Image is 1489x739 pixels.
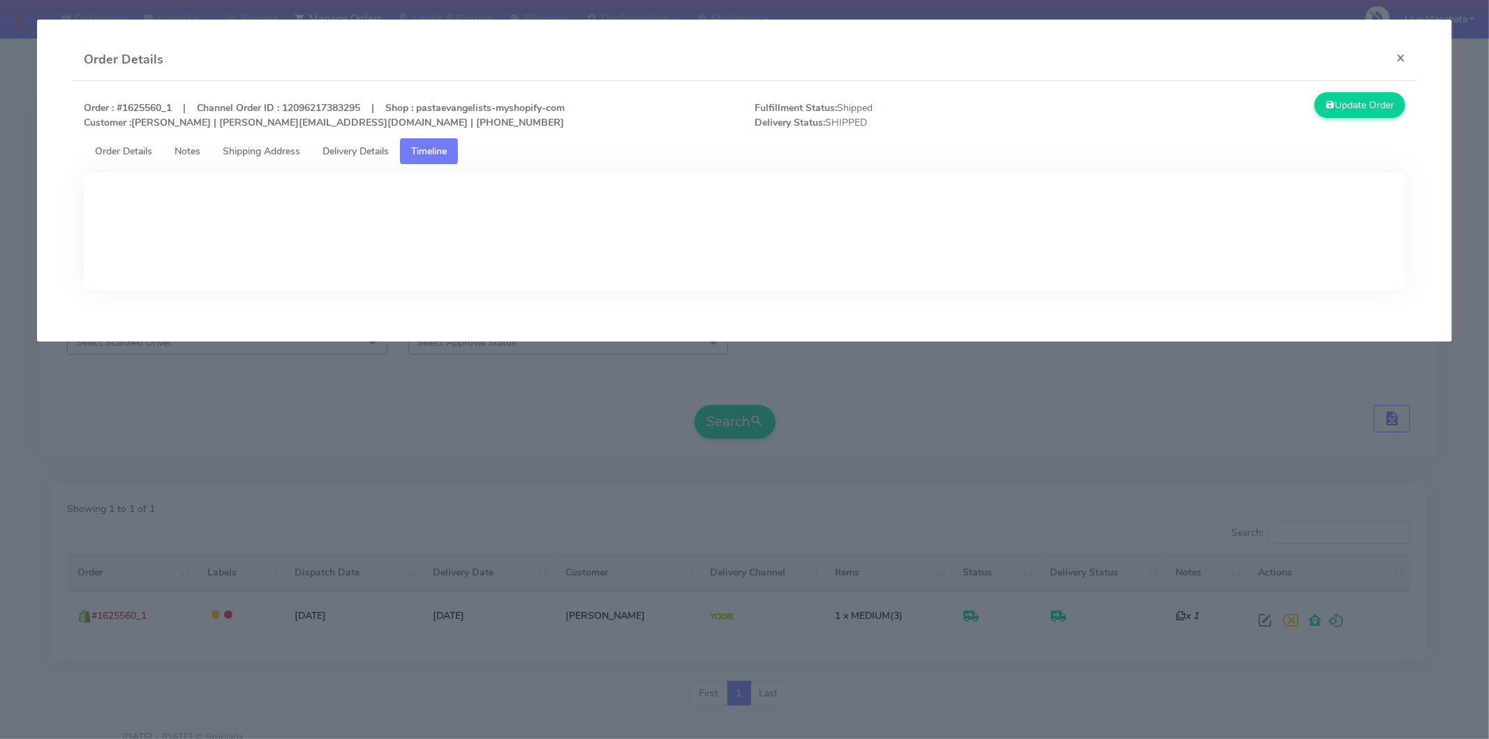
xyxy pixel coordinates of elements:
[323,145,389,158] span: Delivery Details
[411,145,447,158] span: Timeline
[84,101,565,129] strong: Order : #1625560_1 | Channel Order ID : 12096217383295 | Shop : pastaevangelists-myshopify-com [P...
[84,50,163,69] h4: Order Details
[84,116,131,129] strong: Customer :
[1385,39,1416,76] button: Close
[744,101,1080,130] span: Shipped SHIPPED
[175,145,200,158] span: Notes
[1314,92,1405,118] button: Update Order
[95,145,152,158] span: Order Details
[755,116,825,129] strong: Delivery Status:
[755,101,837,115] strong: Fulfillment Status:
[84,138,1405,164] ul: Tabs
[223,145,300,158] span: Shipping Address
